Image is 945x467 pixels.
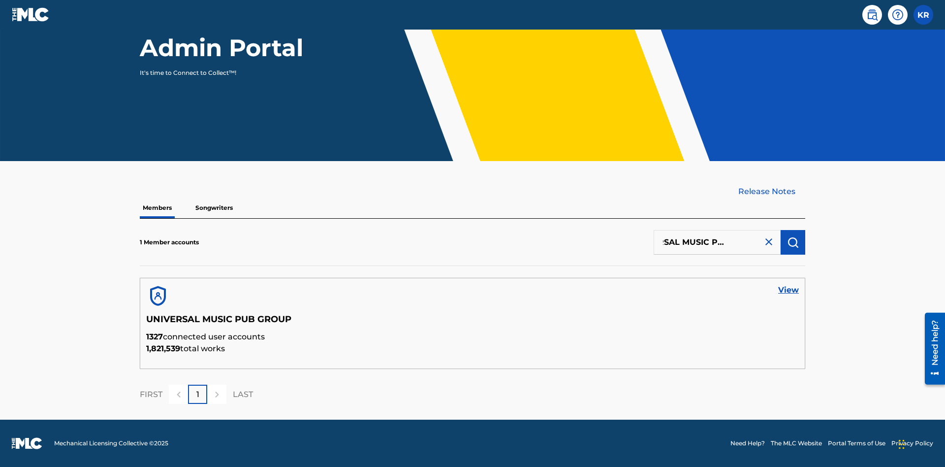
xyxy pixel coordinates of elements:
[888,5,908,25] div: Help
[140,68,311,77] p: It's time to Connect to Collect™!
[192,198,236,218] p: Songwriters
[913,5,933,25] div: User Menu
[146,314,799,331] h5: UNIVERSAL MUSIC PUB GROUP
[730,439,765,448] a: Need Help?
[654,230,781,255] input: Search Members
[738,186,805,198] a: Release Notes
[896,420,945,467] iframe: Chat Widget
[233,389,253,400] p: LAST
[196,389,199,400] p: 1
[892,9,904,21] img: help
[899,430,905,459] div: Drag
[140,238,199,247] p: 1 Member accounts
[866,9,878,21] img: search
[54,439,168,448] span: Mechanical Licensing Collective © 2025
[140,198,175,218] p: Members
[787,236,799,248] img: Search Works
[146,284,170,308] img: account
[891,439,933,448] a: Privacy Policy
[828,439,885,448] a: Portal Terms of Use
[146,344,180,353] span: 1,821,539
[140,389,162,400] p: FIRST
[778,284,799,296] a: View
[917,309,945,390] iframe: Resource Center
[146,343,799,355] p: total works
[146,331,799,343] p: connected user accounts
[763,236,775,248] img: close
[12,7,50,22] img: MLC Logo
[146,332,163,341] span: 1327
[862,5,882,25] a: Public Search
[12,437,42,449] img: logo
[771,439,822,448] a: The MLC Website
